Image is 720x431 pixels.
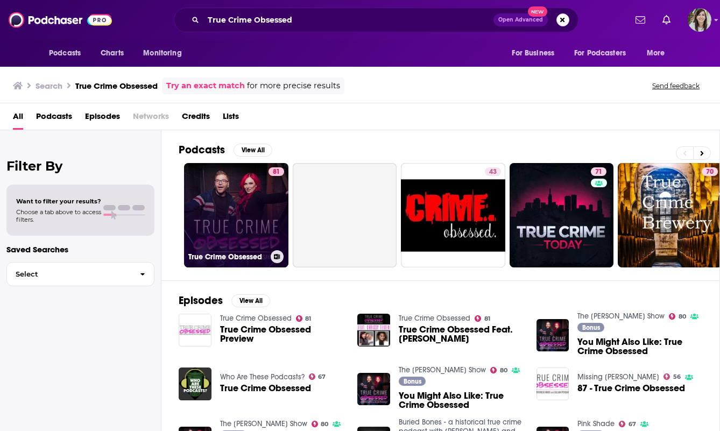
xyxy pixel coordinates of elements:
[485,167,501,176] a: 43
[49,46,81,61] span: Podcasts
[577,372,659,381] a: Missing Maura Murray
[179,294,223,307] h2: Episodes
[36,108,72,130] a: Podcasts
[567,43,641,63] button: open menu
[404,378,421,385] span: Bonus
[318,375,326,379] span: 67
[688,8,711,32] span: Logged in as devinandrade
[6,244,154,255] p: Saved Searches
[6,158,154,174] h2: Filter By
[658,11,675,29] a: Show notifications dropdown
[179,368,211,400] img: True Crime Obsessed
[399,314,470,323] a: True Crime Obsessed
[179,143,225,157] h2: Podcasts
[179,314,211,347] img: True Crime Obsessed Preview
[357,314,390,347] img: True Crime Obsessed Feat. Chrissy Teigen
[357,373,390,406] a: You Might Also Like: True Crime Obsessed
[273,167,280,178] span: 81
[174,8,578,32] div: Search podcasts, credits, & more...
[504,43,568,63] button: open menu
[16,208,101,223] span: Choose a tab above to access filters.
[133,108,169,130] span: Networks
[247,80,340,92] span: for more precise results
[500,368,507,373] span: 80
[582,324,600,331] span: Bonus
[220,384,311,393] a: True Crime Obsessed
[679,314,686,319] span: 80
[706,167,714,178] span: 70
[484,316,490,321] span: 81
[220,372,305,381] a: Who Are These Podcasts?
[182,108,210,130] a: Credits
[669,313,686,320] a: 80
[220,314,292,323] a: True Crime Obsessed
[647,46,665,61] span: More
[577,384,685,393] a: 87 - True Crime Obsessed
[179,294,270,307] a: EpisodesView All
[688,8,711,32] img: User Profile
[663,373,681,380] a: 56
[591,167,606,176] a: 71
[537,368,569,400] img: 87 - True Crime Obsessed
[489,167,497,178] span: 43
[595,167,602,178] span: 71
[9,10,112,30] img: Podchaser - Follow, Share and Rate Podcasts
[401,163,505,267] a: 43
[85,108,120,130] a: Episodes
[203,11,493,29] input: Search podcasts, credits, & more...
[498,17,543,23] span: Open Advanced
[577,419,615,428] a: Pink Shade
[321,422,328,427] span: 80
[179,143,272,157] a: PodcastsView All
[537,319,569,352] img: You Might Also Like: True Crime Obsessed
[75,81,158,91] h3: True Crime Obsessed
[399,325,524,343] a: True Crime Obsessed Feat. Chrissy Teigen
[673,375,681,379] span: 56
[702,167,718,176] a: 70
[577,312,665,321] a: The Sarah Fraser Show
[136,43,195,63] button: open menu
[649,81,703,90] button: Send feedback
[41,43,95,63] button: open menu
[188,252,266,262] h3: True Crime Obsessed
[399,325,524,343] span: True Crime Obsessed Feat. [PERSON_NAME]
[94,43,130,63] a: Charts
[220,419,307,428] a: The Sarah Fraser Show
[399,391,524,409] a: You Might Also Like: True Crime Obsessed
[7,271,131,278] span: Select
[309,373,326,380] a: 67
[631,11,650,29] a: Show notifications dropdown
[13,108,23,130] a: All
[512,46,554,61] span: For Business
[629,422,636,427] span: 67
[101,46,124,61] span: Charts
[528,6,547,17] span: New
[184,163,288,267] a: 81True Crime Obsessed
[619,421,636,427] a: 67
[305,316,311,321] span: 81
[231,294,270,307] button: View All
[36,81,62,91] h3: Search
[16,197,101,205] span: Want to filter your results?
[577,337,702,356] a: You Might Also Like: True Crime Obsessed
[143,46,181,61] span: Monitoring
[399,365,486,375] a: The Sarah Fraser Show
[688,8,711,32] button: Show profile menu
[223,108,239,130] a: Lists
[220,325,345,343] span: True Crime Obsessed Preview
